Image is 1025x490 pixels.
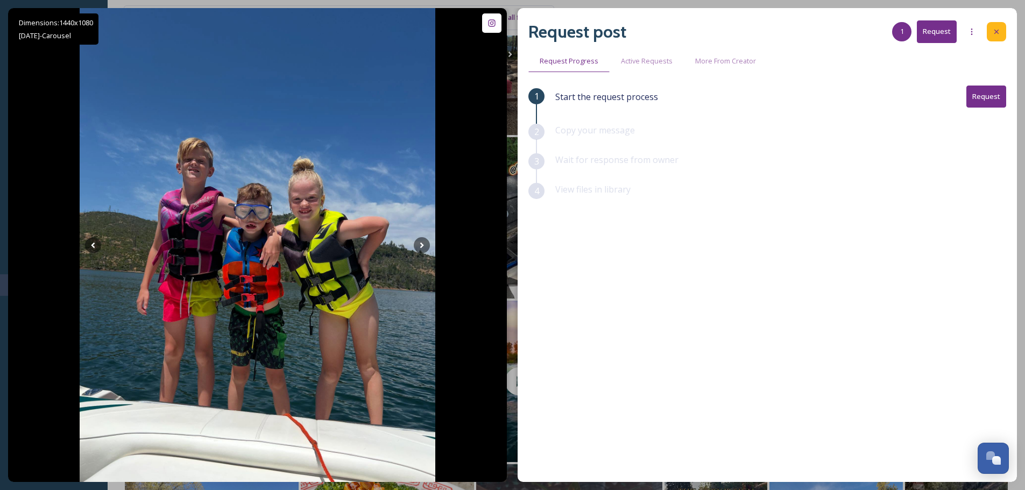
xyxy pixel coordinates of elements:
button: Open Chat [978,443,1009,474]
img: I never got around to post about our last boating trip of the year in California earlier this sum... [80,8,435,482]
span: Copy your message [555,124,635,136]
span: 2 [534,125,539,138]
span: 3 [534,155,539,168]
span: Dimensions: 1440 x 1080 [19,18,93,27]
span: [DATE] - Carousel [19,31,71,40]
span: 1 [900,26,904,37]
span: 4 [534,184,539,197]
span: Wait for response from owner [555,154,678,166]
button: Request [917,20,957,42]
span: 1 [534,90,539,103]
h2: Request post [528,19,626,45]
span: Active Requests [621,56,673,66]
span: Start the request process [555,90,658,103]
span: View files in library [555,183,631,195]
span: More From Creator [695,56,756,66]
button: Request [966,86,1006,108]
span: Request Progress [540,56,598,66]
